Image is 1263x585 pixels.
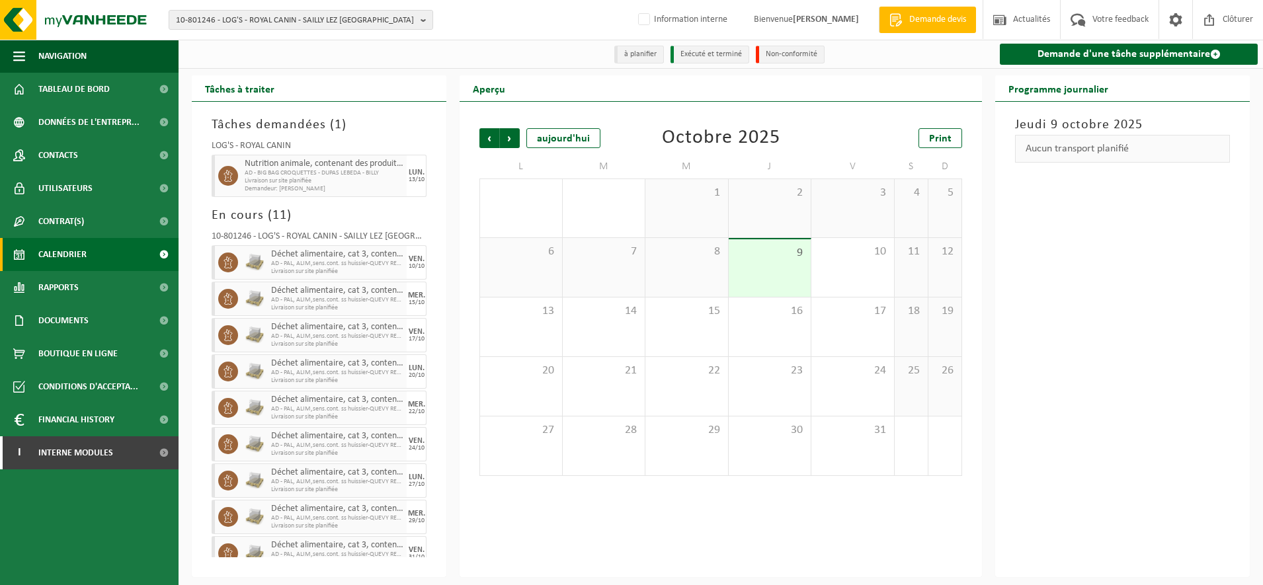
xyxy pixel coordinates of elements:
span: Déchet alimentaire, cat 3, contenant des produits d'origine animale, emballage synthétique [271,322,403,332]
td: M [563,155,646,178]
div: 15/10 [409,299,425,306]
li: Exécuté et terminé [671,46,749,63]
span: 21 [569,364,639,378]
span: Livraison sur site planifiée [245,177,403,185]
span: Contrat(s) [38,205,84,238]
img: LP-PA-00000-WDN-11 [245,507,265,527]
img: LP-PA-00000-WDN-11 [245,289,265,309]
span: 9 [735,246,805,260]
div: 10/10 [409,263,425,270]
img: LP-PA-00000-WDN-11 [245,398,265,418]
div: LUN. [409,169,425,176]
span: Livraison sur site planifiée [271,486,403,494]
div: 22/10 [409,409,425,415]
span: AD - PAL, ALIM,sens.cont. ss huissier-QUEVY RED2-2025-URWO01 [271,405,403,413]
img: LP-PA-00000-WDN-11 [245,362,265,381]
span: 14 [569,304,639,319]
span: Tableau de bord [38,73,110,106]
div: Octobre 2025 [662,128,780,148]
span: Livraison sur site planifiée [271,522,403,530]
span: AD - PAL, ALIM,sens.cont. ss huissier-QUEVY RED2-2025-URWO01 [271,369,403,377]
div: 31/10 [409,554,425,561]
img: LP-PA-00000-WDN-11 [245,543,265,563]
span: Déchet alimentaire, cat 3, contenant des produits d'origine animale, emballage synthétique [271,358,403,369]
h3: Jeudi 9 octobre 2025 [1015,115,1230,135]
span: AD - PAL, ALIM,sens.cont. ss huissier-QUEVY RED2-2025-URWO01 [271,514,403,522]
li: Non-conformité [756,46,825,63]
span: Livraison sur site planifiée [271,268,403,276]
span: Déchet alimentaire, cat 3, contenant des produits d'origine animale, emballage synthétique [271,431,403,442]
div: VEN. [409,437,425,445]
span: Conditions d'accepta... [38,370,138,403]
span: Navigation [38,40,87,73]
h3: En cours ( ) [212,206,427,225]
div: VEN. [409,546,425,554]
div: Aucun transport planifié [1015,135,1230,163]
span: Livraison sur site planifiée [271,413,403,421]
img: LP-PA-00000-WDN-11 [245,325,265,345]
span: Rapports [38,271,79,304]
div: MER. [408,510,425,518]
span: 26 [935,364,955,378]
span: AD - PAL, ALIM,sens.cont. ss huissier-QUEVY RED2-2025-URWO01 [271,442,403,449]
td: V [811,155,895,178]
div: 20/10 [409,372,425,379]
span: 25 [901,364,921,378]
span: Calendrier [38,238,87,271]
span: 12 [935,245,955,259]
img: LP-PA-00000-WDN-11 [245,253,265,272]
span: 5 [935,186,955,200]
h2: Tâches à traiter [192,75,288,101]
label: Information interne [635,10,727,30]
span: Livraison sur site planifiée [271,449,403,457]
div: VEN. [409,255,425,263]
div: 17/10 [409,336,425,342]
a: Print [918,128,962,148]
div: LUN. [409,364,425,372]
span: Contacts [38,139,78,172]
span: AD - PAL, ALIM,sens.cont. ss huissier-QUEVY RED2-2025-URWO01 [271,260,403,268]
div: LUN. [409,473,425,481]
span: Livraison sur site planifiée [271,377,403,385]
span: 3 [818,186,887,200]
a: Demande d'une tâche supplémentaire [1000,44,1258,65]
span: 1 [335,118,342,132]
div: aujourd'hui [526,128,600,148]
span: Livraison sur site planifiée [271,340,403,348]
span: 18 [901,304,921,319]
div: MER. [408,401,425,409]
strong: [PERSON_NAME] [793,15,859,24]
span: Déchet alimentaire, cat 3, contenant des produits d'origine animale, emballage synthétique [271,249,403,260]
td: D [928,155,962,178]
span: Déchet alimentaire, cat 3, contenant des produits d'origine animale, emballage synthétique [271,540,403,551]
div: LOG'S - ROYAL CANIN [212,141,427,155]
span: Utilisateurs [38,172,93,205]
span: Déchet alimentaire, cat 3, contenant des produits d'origine animale, emballage synthétique [271,504,403,514]
span: 11 [272,209,287,222]
div: 10-801246 - LOG'S - ROYAL CANIN - SAILLY LEZ [GEOGRAPHIC_DATA] [212,232,427,245]
a: Demande devis [879,7,976,33]
td: L [479,155,563,178]
span: 28 [569,423,639,438]
span: 13 [487,304,555,319]
span: Documents [38,304,89,337]
h3: Tâches demandées ( ) [212,115,427,135]
span: Précédent [479,128,499,148]
span: 11 [901,245,921,259]
img: LP-PA-00000-WDN-11 [245,471,265,490]
span: 20 [487,364,555,378]
span: 2 [735,186,805,200]
div: 29/10 [409,518,425,524]
span: Données de l'entrepr... [38,106,140,139]
span: Print [929,134,952,144]
span: 10-801246 - LOG'S - ROYAL CANIN - SAILLY LEZ [GEOGRAPHIC_DATA] [176,11,415,30]
span: Déchet alimentaire, cat 3, contenant des produits d'origine animale, emballage synthétique [271,467,403,478]
span: 23 [735,364,805,378]
button: 10-801246 - LOG'S - ROYAL CANIN - SAILLY LEZ [GEOGRAPHIC_DATA] [169,10,433,30]
span: 6 [487,245,555,259]
span: AD - PAL, ALIM,sens.cont. ss huissier-QUEVY RED2-2025-URWO01 [271,296,403,304]
span: Livraison sur site planifiée [271,304,403,312]
span: 8 [652,245,721,259]
span: 1 [652,186,721,200]
div: 27/10 [409,481,425,488]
